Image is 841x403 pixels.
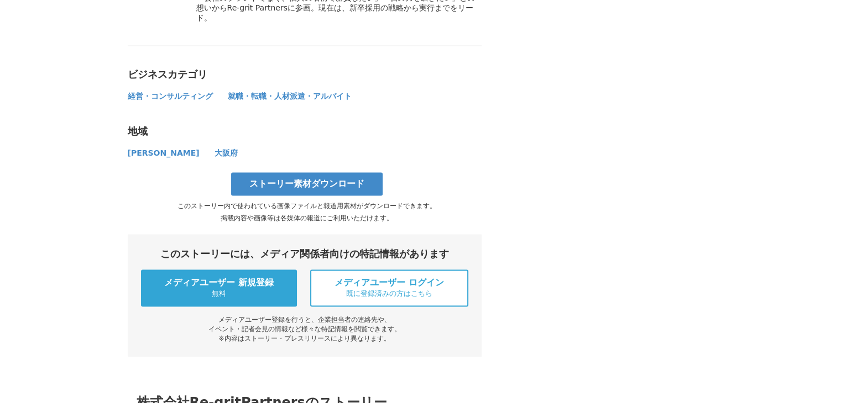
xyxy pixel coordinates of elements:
[310,269,468,306] a: メディアユーザー ログイン 既に登録済みの方はこちら
[128,125,482,138] div: 地域
[128,151,201,157] a: [PERSON_NAME]
[228,94,352,100] a: 就職・転職・人材派遣・アルバイト
[141,247,468,261] div: このストーリーには、メディア関係者向けの特記情報があります
[335,277,444,289] span: メディアユーザー ログイン
[212,289,226,299] span: 無料
[346,289,432,299] span: 既に登録済みの方はこちら
[228,92,352,100] span: 就職・転職・人材派遣・アルバイト
[231,172,383,195] a: ストーリー素材ダウンロード
[141,269,297,306] a: メディアユーザー 新規登録 無料
[164,277,274,289] span: メディアユーザー 新規登録
[141,315,468,343] div: メディアユーザー登録を行うと、企業担当者の連絡先や、 イベント・記者会見の情報など様々な特記情報を閲覧できます。 ※内容はストーリー・プレスリリースにより異なります。
[128,149,200,157] span: [PERSON_NAME]
[128,94,215,100] a: 経営・コンサルティング
[215,151,238,157] a: 大阪府
[128,92,213,100] span: 経営・コンサルティング
[128,200,486,224] p: このストーリー内で使われている画像ファイルと報道用素材がダウンロードできます。 掲載内容や画像等は各媒体の報道にご利用いただけます。
[215,149,238,157] span: 大阪府
[128,68,482,81] div: ビジネスカテゴリ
